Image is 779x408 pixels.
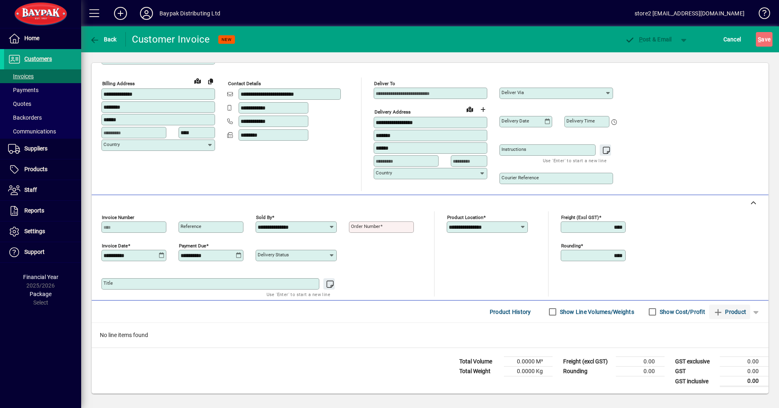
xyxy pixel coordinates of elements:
span: Quotes [8,101,31,107]
td: GST exclusive [671,357,720,367]
mat-label: Delivery time [566,118,595,124]
mat-label: Delivery status [258,252,289,258]
td: Rounding [559,367,616,376]
mat-label: Courier Reference [501,175,539,180]
span: ost & Email [625,36,672,43]
span: Backorders [8,114,42,121]
button: Product [709,305,750,319]
span: Customers [24,56,52,62]
button: Product History [486,305,534,319]
button: Choose address [476,103,489,116]
button: Back [88,32,119,47]
mat-label: Product location [447,215,483,220]
mat-label: Sold by [256,215,272,220]
div: No line items found [92,323,768,348]
button: Profile [133,6,159,21]
button: Post & Email [621,32,676,47]
a: Invoices [4,69,81,83]
a: Staff [4,180,81,200]
td: Total Weight [455,367,504,376]
a: Products [4,159,81,180]
td: 0.00 [616,357,665,367]
td: GST [671,367,720,376]
button: Save [756,32,773,47]
td: 0.0000 Kg [504,367,553,376]
a: Settings [4,221,81,242]
a: Backorders [4,111,81,125]
span: Reports [24,207,44,214]
span: P [639,36,643,43]
a: Support [4,242,81,262]
span: NEW [222,37,232,42]
a: Communications [4,125,81,138]
button: Cancel [721,32,743,47]
td: 0.00 [720,357,768,367]
a: View on map [463,103,476,116]
mat-label: Invoice date [102,243,128,249]
td: 0.00 [720,376,768,387]
mat-label: Delivery date [501,118,529,124]
span: ave [758,33,770,46]
span: S [758,36,761,43]
mat-label: Country [376,170,392,176]
span: Staff [24,187,37,193]
mat-label: Country [103,142,120,147]
button: Copy to Delivery address [204,75,217,88]
span: Back [90,36,117,43]
a: Knowledge Base [753,2,769,28]
mat-label: Freight (excl GST) [561,215,599,220]
td: Total Volume [455,357,504,367]
button: Add [108,6,133,21]
mat-label: Deliver To [374,81,395,86]
span: Support [24,249,45,255]
span: Invoices [8,73,34,79]
a: Payments [4,83,81,97]
mat-label: Payment due [179,243,206,249]
span: Products [24,166,47,172]
label: Show Line Volumes/Weights [558,308,634,316]
span: Product History [490,305,531,318]
span: Financial Year [23,274,58,280]
a: Suppliers [4,139,81,159]
td: 0.00 [616,367,665,376]
mat-label: Deliver via [501,90,524,95]
td: 0.00 [720,367,768,376]
mat-label: Title [103,280,113,286]
span: Package [30,291,52,297]
td: 0.0000 M³ [504,357,553,367]
div: Customer Invoice [132,33,210,46]
a: Home [4,28,81,49]
span: Communications [8,128,56,135]
app-page-header-button: Back [81,32,126,47]
span: Home [24,35,39,41]
span: Suppliers [24,145,47,152]
td: Freight (excl GST) [559,357,616,367]
mat-label: Order number [351,223,380,229]
span: Product [713,305,746,318]
span: Cancel [723,33,741,46]
a: View on map [191,74,204,87]
mat-label: Reference [181,223,201,229]
mat-hint: Use 'Enter' to start a new line [543,156,607,165]
mat-label: Instructions [501,146,526,152]
a: Quotes [4,97,81,111]
span: Payments [8,87,39,93]
a: Reports [4,201,81,221]
mat-label: Invoice number [102,215,134,220]
label: Show Cost/Profit [658,308,705,316]
div: Baypak Distributing Ltd [159,7,220,20]
span: Settings [24,228,45,234]
td: GST inclusive [671,376,720,387]
div: store2 [EMAIL_ADDRESS][DOMAIN_NAME] [635,7,745,20]
mat-label: Rounding [561,243,581,249]
mat-hint: Use 'Enter' to start a new line [267,290,330,299]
